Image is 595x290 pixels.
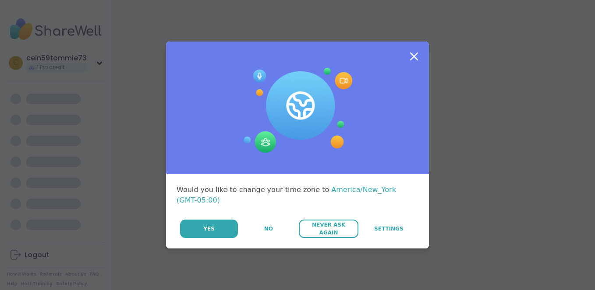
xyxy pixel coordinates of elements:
span: Yes [203,225,215,233]
a: Settings [359,220,418,238]
button: Never Ask Again [299,220,358,238]
button: No [239,220,298,238]
button: Yes [180,220,238,238]
img: Session Experience [243,68,352,154]
span: America/New_York (GMT-05:00) [177,185,396,204]
span: Settings [374,225,404,233]
div: Would you like to change your time zone to [177,185,418,206]
span: No [264,225,273,233]
span: Never Ask Again [303,221,354,237]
